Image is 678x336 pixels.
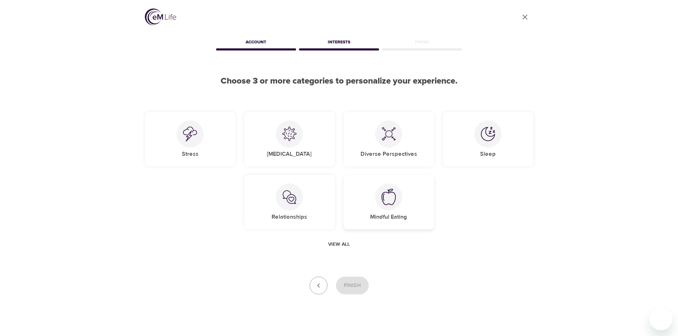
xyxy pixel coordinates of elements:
img: Mindful Eating [382,189,396,205]
img: COVID-19 [282,127,296,141]
div: Diverse PerspectivesDiverse Perspectives [343,112,434,166]
img: Stress [183,127,197,142]
img: Diverse Perspectives [382,127,396,141]
h5: Relationships [272,213,307,221]
iframe: Button to launch messaging window [650,308,672,330]
h5: [MEDICAL_DATA] [267,150,312,158]
h5: Sleep [480,150,496,158]
img: Relationships [282,190,296,204]
a: close [516,9,534,26]
img: Sleep [481,127,495,141]
span: View all [328,240,350,249]
button: View all [325,238,353,251]
div: COVID-19[MEDICAL_DATA] [244,112,335,166]
img: logo [145,9,176,25]
div: RelationshipsRelationships [244,175,335,229]
h5: Diverse Perspectives [361,150,417,158]
div: StressStress [145,112,236,166]
h5: Mindful Eating [370,213,407,221]
h2: Choose 3 or more categories to personalize your experience. [145,76,534,86]
div: Mindful EatingMindful Eating [343,175,434,229]
div: SleepSleep [443,112,534,166]
h5: Stress [182,150,199,158]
